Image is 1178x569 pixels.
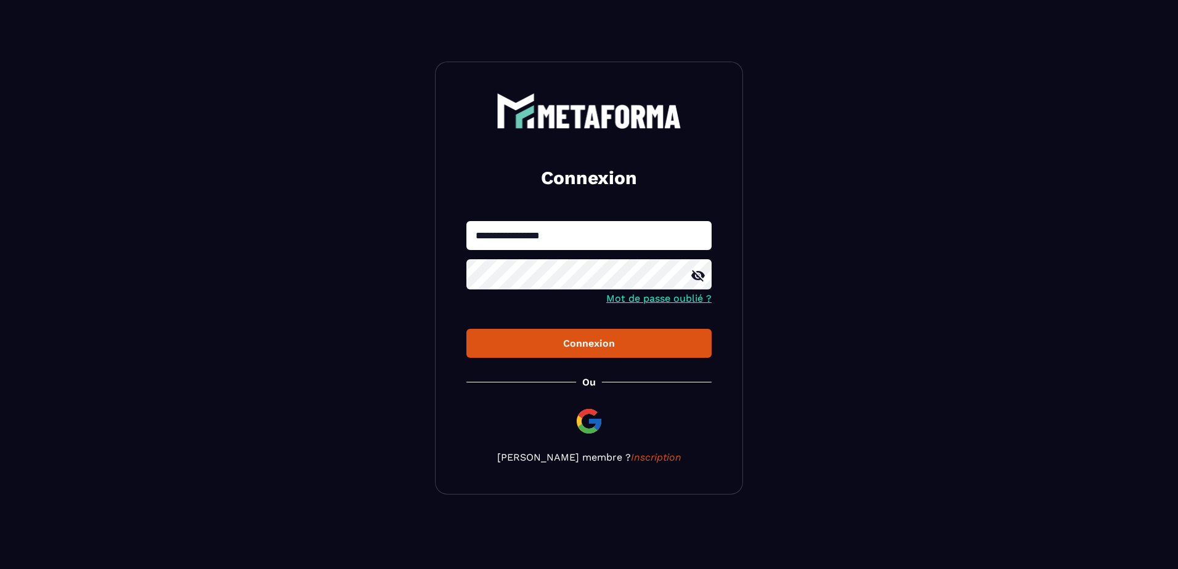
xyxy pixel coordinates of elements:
p: Ou [582,376,596,388]
h2: Connexion [481,166,697,190]
p: [PERSON_NAME] membre ? [466,451,712,463]
img: google [574,406,604,436]
div: Connexion [476,337,702,349]
a: Mot de passe oublié ? [606,293,712,304]
img: logo [497,93,681,129]
a: Inscription [631,451,681,463]
a: logo [466,93,712,129]
button: Connexion [466,329,712,358]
